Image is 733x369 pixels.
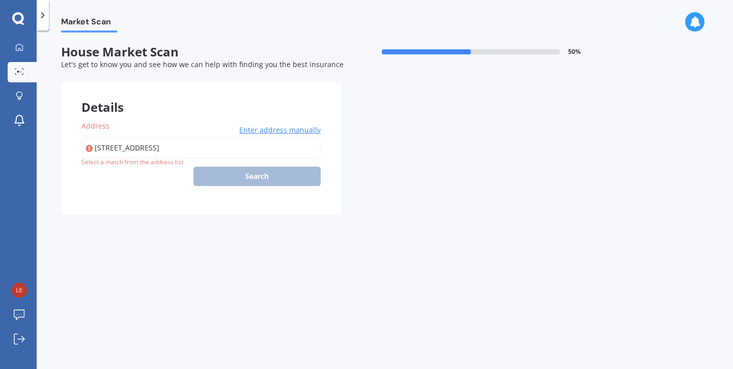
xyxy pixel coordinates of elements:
input: Enter address [81,137,321,159]
img: 3d393ebd6f72df0dcc41b2835353e316 [12,283,27,298]
div: Details [61,82,341,112]
span: Enter address manually [239,125,321,135]
span: Let's get to know you and see how we can help with finding you the best insurance [61,59,344,69]
span: 50 % [568,48,581,55]
div: Select a match from the address list [81,158,183,167]
span: Market Scan [61,17,117,30]
span: House Market Scan [61,45,341,59]
span: Address [81,121,109,131]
